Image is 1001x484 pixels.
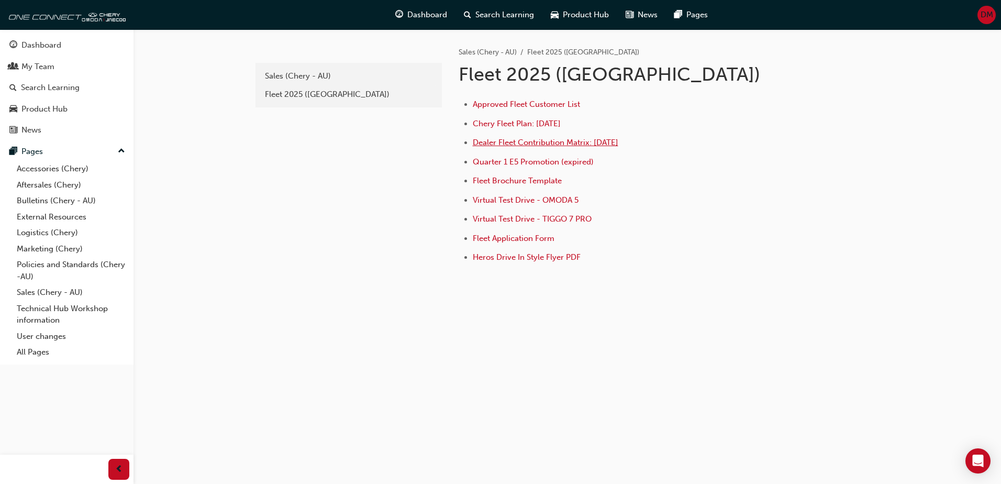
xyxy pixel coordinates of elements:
[13,193,129,209] a: Bulletins (Chery - AU)
[638,9,658,21] span: News
[473,119,561,128] a: Chery Fleet Plan: [DATE]
[666,4,716,26] a: pages-iconPages
[4,120,129,140] a: News
[395,8,403,21] span: guage-icon
[464,8,471,21] span: search-icon
[5,4,126,25] img: oneconnect
[21,39,61,51] div: Dashboard
[965,448,991,474] div: Open Intercom Messenger
[626,8,633,21] span: news-icon
[265,89,432,101] div: Fleet 2025 ([GEOGRAPHIC_DATA])
[4,100,129,119] a: Product Hub
[4,142,129,161] button: Pages
[686,9,708,21] span: Pages
[13,177,129,193] a: Aftersales (Chery)
[473,214,592,224] a: Virtual Test Drive - TIGGO 7 PRO
[4,78,129,97] a: Search Learning
[9,147,17,157] span: pages-icon
[473,100,580,109] a: Approved Fleet Customer List
[21,61,54,73] div: My Team
[13,344,129,360] a: All Pages
[13,328,129,345] a: User changes
[977,6,996,24] button: DM
[13,161,129,177] a: Accessories (Chery)
[4,34,129,142] button: DashboardMy TeamSearch LearningProduct HubNews
[459,63,802,86] h1: Fleet 2025 ([GEOGRAPHIC_DATA])
[617,4,666,26] a: news-iconNews
[260,85,438,104] a: Fleet 2025 ([GEOGRAPHIC_DATA])
[21,124,41,136] div: News
[455,4,542,26] a: search-iconSearch Learning
[13,301,129,328] a: Technical Hub Workshop information
[473,234,554,243] a: Fleet Application Form
[118,145,125,158] span: up-icon
[563,9,609,21] span: Product Hub
[9,83,17,93] span: search-icon
[473,138,618,147] a: Dealer Fleet Contribution Matrix: [DATE]
[4,57,129,76] a: My Team
[9,105,17,114] span: car-icon
[260,67,438,85] a: Sales (Chery - AU)
[13,257,129,284] a: Policies and Standards (Chery -AU)
[21,103,68,115] div: Product Hub
[473,252,581,262] a: Heros Drive In Style Flyer PDF
[473,195,579,205] a: Virtual Test Drive - OMODA 5
[542,4,617,26] a: car-iconProduct Hub
[9,62,17,72] span: people-icon
[981,9,993,21] span: DM
[387,4,455,26] a: guage-iconDashboard
[13,241,129,257] a: Marketing (Chery)
[21,146,43,158] div: Pages
[407,9,447,21] span: Dashboard
[13,284,129,301] a: Sales (Chery - AU)
[13,209,129,225] a: External Resources
[459,48,517,57] a: Sales (Chery - AU)
[9,41,17,50] span: guage-icon
[21,82,80,94] div: Search Learning
[473,176,562,185] a: Fleet Brochure Template
[265,70,432,82] div: Sales (Chery - AU)
[115,463,123,476] span: prev-icon
[527,47,639,59] li: Fleet 2025 ([GEOGRAPHIC_DATA])
[473,157,594,167] a: Quarter 1 E5 Promotion (expired)
[9,126,17,135] span: news-icon
[4,36,129,55] a: Dashboard
[475,9,534,21] span: Search Learning
[551,8,559,21] span: car-icon
[13,225,129,241] a: Logistics (Chery)
[674,8,682,21] span: pages-icon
